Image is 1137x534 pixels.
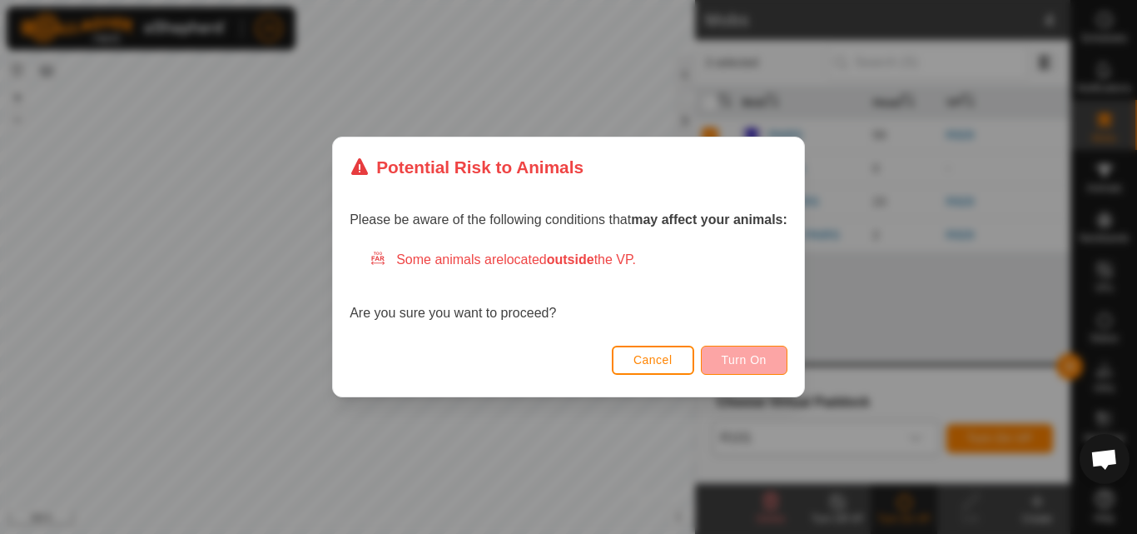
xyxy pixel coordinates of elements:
[350,154,583,180] div: Potential Risk to Animals
[722,353,767,367] span: Turn On
[504,252,636,267] span: located the VP.
[701,346,787,375] button: Turn On
[350,250,787,323] div: Are you sure you want to proceed?
[547,252,594,267] strong: outside
[1080,434,1130,484] div: Open chat
[350,212,787,227] span: Please be aware of the following conditions that
[631,212,787,227] strong: may affect your animals:
[370,250,787,270] div: Some animals are
[633,353,673,367] span: Cancel
[612,346,694,375] button: Cancel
